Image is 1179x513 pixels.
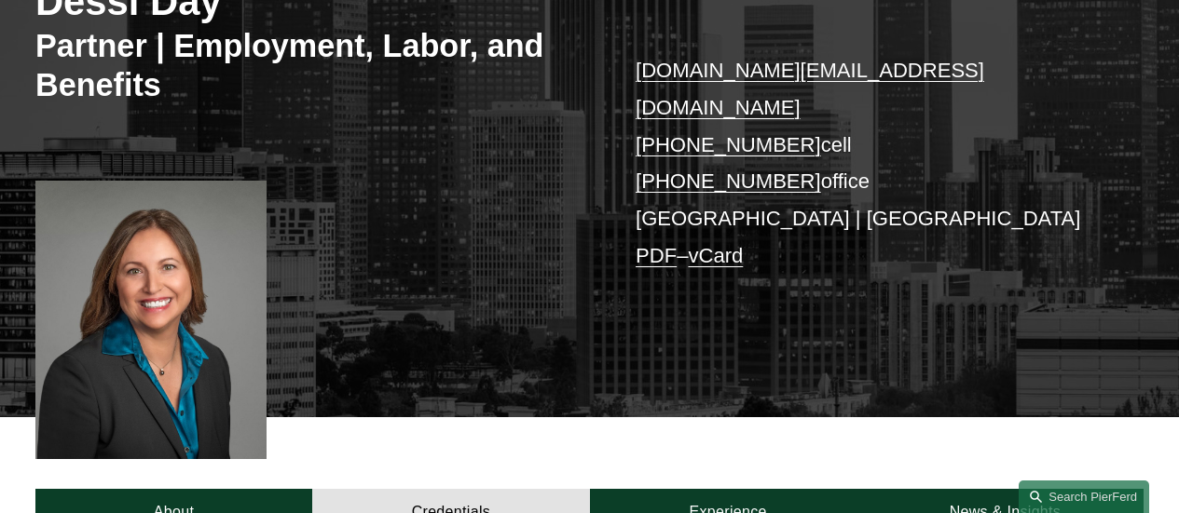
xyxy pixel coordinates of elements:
a: Search this site [1019,480,1149,513]
a: [PHONE_NUMBER] [636,169,821,193]
p: cell office [GEOGRAPHIC_DATA] | [GEOGRAPHIC_DATA] – [636,52,1097,274]
h3: Partner | Employment, Labor, and Benefits [35,26,590,105]
a: [DOMAIN_NAME][EMAIL_ADDRESS][DOMAIN_NAME] [636,59,984,119]
a: PDF [636,244,677,267]
a: [PHONE_NUMBER] [636,133,821,156]
a: vCard [688,244,743,267]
